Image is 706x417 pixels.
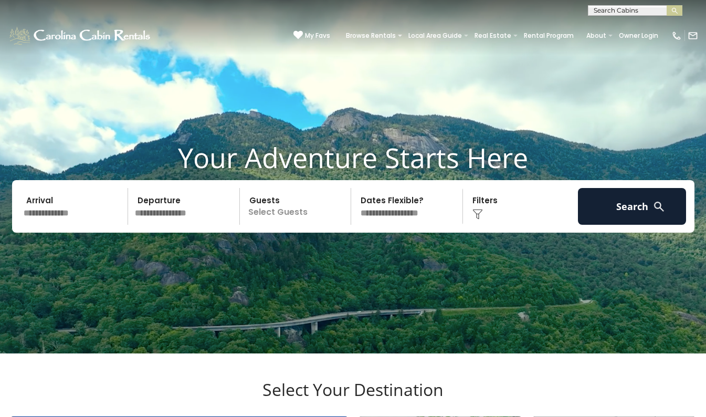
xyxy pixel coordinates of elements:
a: My Favs [293,30,330,41]
button: Search [578,188,687,225]
p: Select Guests [243,188,351,225]
a: Real Estate [469,28,517,43]
a: Owner Login [614,28,663,43]
a: Local Area Guide [403,28,467,43]
img: White-1-1-2.png [8,25,153,46]
a: Rental Program [519,28,579,43]
img: mail-regular-white.png [688,30,698,41]
img: search-regular-white.png [652,200,666,213]
a: About [581,28,612,43]
h1: Your Adventure Starts Here [8,141,698,174]
img: phone-regular-white.png [671,30,682,41]
h3: Select Your Destination [8,380,698,416]
a: Browse Rentals [341,28,401,43]
img: filter--v1.png [472,209,483,220]
span: My Favs [305,31,330,40]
